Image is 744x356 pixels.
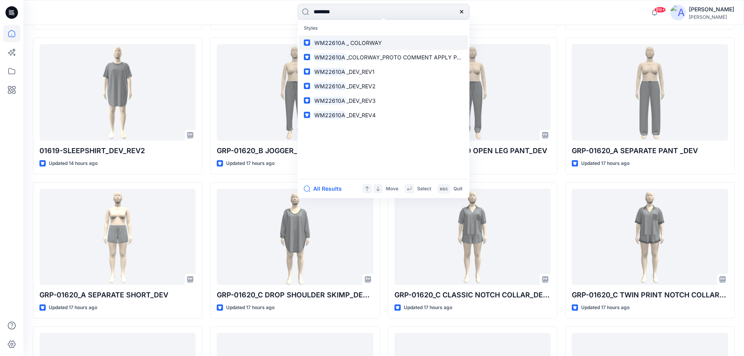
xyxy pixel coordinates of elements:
img: avatar [670,5,686,20]
mark: WM22610A [313,53,346,62]
p: GRP-01620_C DROP SHOULDER SKIMP_DEVELOPMENT [217,290,373,301]
span: _DEV_REV1 [346,68,375,75]
p: GRP-01620_B JOGGER_DEV [217,145,373,156]
a: GRP-01620_C CLASSIC NOTCH COLLAR_DEVELOPMENT [394,189,551,285]
mark: WM22610A [313,111,346,120]
mark: WM22610A [313,38,346,47]
mark: WM22610A [313,96,346,105]
div: [PERSON_NAME] [689,14,734,20]
a: WM22610A_DEV_REV2 [299,79,468,93]
p: Updated 17 hours ago [226,304,275,312]
a: GRP-01620_C TWIN PRINT NOTCH COLLAR_DEVELOPMENT [572,189,728,285]
a: WM22610A_DEV_REV1 [299,64,468,79]
a: GRP-01620_A SEPARATE PANT _DEV [572,44,728,141]
mark: WM22610A [313,67,346,76]
p: Styles [299,21,468,36]
p: GRP-01620_A SEPARATE PANT _DEV [572,145,728,156]
a: WM22610A_DEV_REV4 [299,108,468,122]
p: Updated 14 hours ago [49,159,98,168]
p: Updated 17 hours ago [226,159,275,168]
p: Select [417,185,431,193]
a: WM22610A_DEV_REV3 [299,93,468,108]
span: _ COLORWAY [346,39,382,46]
span: _DEV_REV3 [346,97,376,104]
span: _COLORWAY_PROTO COMMENT APPLY PATTERN [346,54,478,61]
p: Updated 17 hours ago [404,304,452,312]
span: 99+ [654,7,666,13]
div: [PERSON_NAME] [689,5,734,14]
p: Updated 17 hours ago [581,304,630,312]
p: Updated 17 hours ago [49,304,97,312]
p: GRP-01620_A SEPARATE SHORT_DEV [39,290,196,301]
p: Updated 17 hours ago [581,159,630,168]
p: GRP-01620_C TWIN PRINT NOTCH COLLAR_DEVELOPMENT [572,290,728,301]
a: WM22610A_COLORWAY_PROTO COMMENT APPLY PATTERN [299,50,468,64]
p: GRP-01620_B CUFFED OPEN LEG PANT_DEV [394,145,551,156]
a: 01619-SLEEPSHIRT_DEV_REV2 [39,44,196,141]
p: GRP-01620_C CLASSIC NOTCH COLLAR_DEVELOPMENT [394,290,551,301]
a: GRP-01620_B JOGGER_DEV [217,44,373,141]
button: All Results [304,184,347,193]
a: GRP-01620_B CUFFED OPEN LEG PANT_DEV [394,44,551,141]
span: _DEV_REV2 [346,83,376,89]
span: _DEV_REV4 [346,112,376,118]
p: Move [386,185,398,193]
p: Quit [453,185,462,193]
p: 01619-SLEEPSHIRT_DEV_REV2 [39,145,196,156]
mark: WM22610A [313,82,346,91]
p: esc [440,185,448,193]
a: WM22610A_ COLORWAY [299,36,468,50]
a: GRP-01620_A SEPARATE SHORT_DEV [39,189,196,285]
a: GRP-01620_C DROP SHOULDER SKIMP_DEVELOPMENT [217,189,373,285]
